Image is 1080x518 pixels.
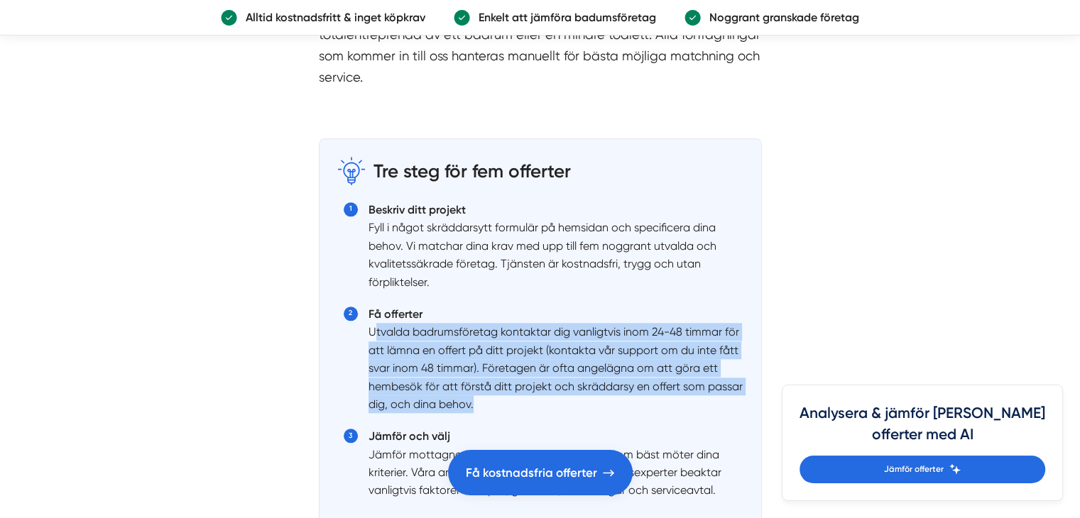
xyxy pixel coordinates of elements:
h3: Tre steg för fem offerter [373,156,571,184]
strong: Få offerter [369,307,422,321]
a: Få kostnadsfria offerter [448,450,633,495]
p: Vi hanterar alla förfrågningar lika, oavsett om det är en omfattande totalentreprenad av ett badr... [319,4,762,88]
p: Noggrant granskade företag [701,9,859,26]
h4: Analysera & jämför [PERSON_NAME] offerter med AI [800,402,1045,456]
a: Jämför offerter [800,456,1045,483]
strong: Jämför och välj [369,429,450,443]
span: Jämför offerter [884,463,944,476]
li: Fyll i något skräddarsytt formulär på hemsidan och specificera dina behov. Vi matchar dina krav m... [361,201,744,291]
span: Få kostnadsfria offerter [466,463,597,483]
li: Jämför mottagna offerter och välj det företag som bäst möter dina kriterier. Våra användare och b... [361,427,744,500]
p: Enkelt att jämföra badumsföretag [470,9,656,26]
li: Utvalda badrumsföretag kontaktar dig vanligtvis inom 24-48 timmar för att lämna en offert på ditt... [361,305,744,413]
strong: Beskriv ditt projekt [369,203,466,216]
p: Alltid kostnadsfritt & inget köpkrav [237,9,425,26]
